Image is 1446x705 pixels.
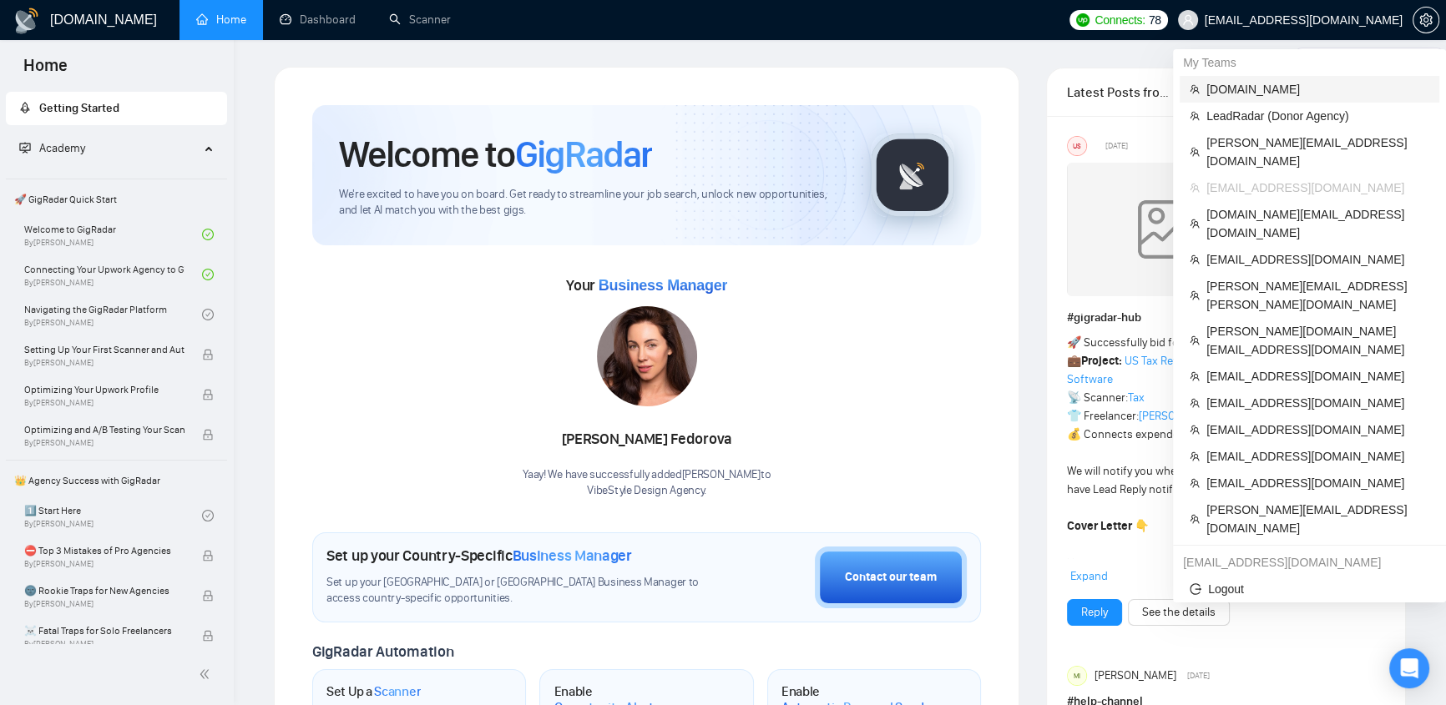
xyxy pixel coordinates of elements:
span: team [1190,183,1200,193]
span: [PERSON_NAME][DOMAIN_NAME][EMAIL_ADDRESS][DOMAIN_NAME] [1206,322,1429,359]
a: Navigating the GigRadar PlatformBy[PERSON_NAME] [24,296,202,333]
div: Contact our team [845,568,937,587]
a: Connecting Your Upwork Agency to GigRadarBy[PERSON_NAME] [24,256,202,293]
a: [PERSON_NAME] [1139,409,1221,423]
span: GigRadar [515,132,652,177]
div: oleksii.b@gigradar.io [1173,549,1446,576]
div: Yaay! We have successfully added [PERSON_NAME] to [523,467,771,499]
span: By [PERSON_NAME] [24,438,185,448]
span: LeadRadar (Donor Agency) [1206,107,1429,125]
span: [DOMAIN_NAME] [1206,80,1429,98]
span: [PERSON_NAME][EMAIL_ADDRESS][DOMAIN_NAME] [1206,501,1429,537]
span: logout [1190,583,1201,595]
span: lock [202,550,214,561]
span: setting [1413,13,1438,27]
span: Academy [39,141,85,155]
span: team [1190,111,1200,121]
button: setting [1413,7,1439,33]
span: Connects: [1095,11,1145,29]
span: team [1190,219,1200,229]
span: [PERSON_NAME] [1095,667,1176,685]
p: VibeStyle Design Agency . [523,483,771,499]
span: Business Manager [513,546,632,565]
span: Expand [1070,569,1108,583]
span: team [1190,425,1200,435]
span: Latest Posts from the GigRadar Community [1067,82,1170,103]
span: [EMAIL_ADDRESS][DOMAIN_NAME] [1206,250,1429,269]
span: By [PERSON_NAME] [24,559,185,569]
div: [PERSON_NAME] Fedorova [523,426,771,454]
span: team [1190,290,1200,300]
span: Logout [1190,580,1429,598]
img: upwork-logo.png [1076,13,1090,27]
li: Getting Started [6,92,227,125]
strong: Project: [1081,354,1122,368]
span: team [1190,478,1200,488]
span: team [1190,335,1200,345]
span: ☠️ Fatal Traps for Solo Freelancers [24,622,185,639]
span: GigRadar Automation [312,642,453,661]
a: Welcome to GigRadarBy[PERSON_NAME] [24,216,202,253]
span: team [1190,84,1200,94]
span: check-circle [202,510,214,521]
h1: # gigradar-hub [1067,309,1385,327]
span: By [PERSON_NAME] [24,398,185,408]
span: [DATE] [1187,668,1210,683]
span: lock [202,630,214,642]
button: See the details [1128,599,1230,626]
span: 👑 Agency Success with GigRadar [8,464,225,497]
span: Optimizing Your Upwork Profile [24,381,185,398]
span: Optimizing and A/B Testing Your Scanner for Better Results [24,421,185,438]
img: 1706120969076-multi-246.jpg [597,306,697,406]
span: Academy [19,141,85,155]
span: [EMAIL_ADDRESS][DOMAIN_NAME] [1206,179,1429,197]
span: ⛔ Top 3 Mistakes of Pro Agencies [24,542,185,559]
div: US [1068,137,1086,155]
span: double-left [199,666,215,682]
span: 🚀 GigRadar Quick Start [8,183,225,216]
strong: Cover Letter 👇 [1067,519,1149,533]
span: Business Manager [599,277,727,294]
a: homeHome [196,13,246,27]
span: By [PERSON_NAME] [24,639,185,649]
span: [EMAIL_ADDRESS][DOMAIN_NAME] [1206,394,1429,412]
span: lock [202,429,214,441]
span: user [1182,14,1194,26]
span: [EMAIL_ADDRESS][DOMAIN_NAME] [1206,367,1429,385]
img: gigradar-logo.png [871,133,954,217]
span: Home [10,53,81,88]
span: check-circle [202,269,214,280]
span: Your [566,276,727,295]
span: Setting Up Your First Scanner and Auto-Bidder [24,341,185,358]
a: Tax [1128,390,1145,405]
span: team [1190,147,1200,157]
a: See the details [1142,603,1216,622]
span: Scanner [374,683,421,700]
span: check-circle [202,229,214,240]
span: Set up your [GEOGRAPHIC_DATA] or [GEOGRAPHIC_DATA] Business Manager to access country-specific op... [326,575,710,607]
span: lock [202,590,214,602]
span: team [1190,451,1200,461]
div: Open Intercom Messenger [1389,648,1429,688]
div: My Teams [1173,49,1446,76]
h1: Set Up a [326,683,421,700]
span: lock [202,349,214,360]
span: By [PERSON_NAME] [24,599,185,609]
span: [PERSON_NAME][EMAIL_ADDRESS][PERSON_NAME][DOMAIN_NAME] [1206,277,1429,314]
a: dashboardDashboard [280,13,356,27]
span: [EMAIL_ADDRESS][DOMAIN_NAME] [1206,447,1429,466]
span: team [1190,371,1200,381]
img: weqQh+iSagEgQAAAABJRU5ErkJggg== [1067,163,1267,296]
img: logo [13,8,40,34]
span: [EMAIL_ADDRESS][DOMAIN_NAME] [1206,420,1429,439]
span: lock [202,389,214,400]
span: 🌚 Rookie Traps for New Agencies [24,582,185,599]
span: By [PERSON_NAME] [24,358,185,368]
span: check-circle [202,309,214,320]
span: team [1190,514,1200,524]
span: team [1190,398,1200,408]
span: [PERSON_NAME][EMAIL_ADDRESS][DOMAIN_NAME] [1206,133,1429,170]
span: 78 [1149,11,1161,29]
button: Reply [1067,599,1122,626]
span: [DATE] [1105,138,1128,154]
